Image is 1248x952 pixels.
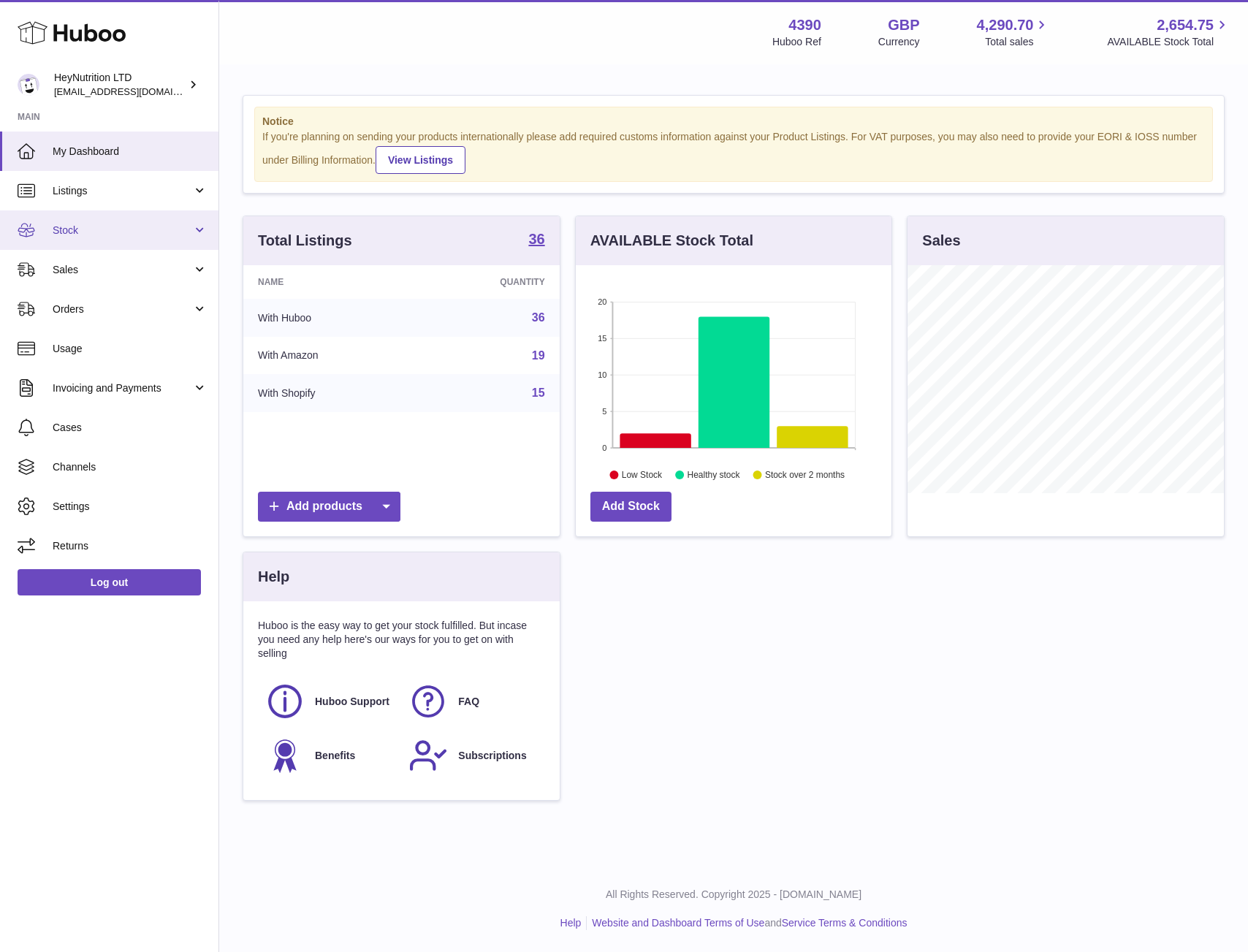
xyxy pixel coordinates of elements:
[243,265,416,299] th: Name
[18,74,39,96] img: info@heynutrition.com
[258,567,289,587] h3: Help
[458,749,526,763] span: Subscriptions
[602,407,606,416] text: 5
[782,917,908,929] a: Service Terms & Conditions
[878,35,920,49] div: Currency
[590,492,671,522] a: Add Stock
[922,231,960,251] h3: Sales
[1107,15,1230,49] a: 2,654.75 AVAILABLE Stock Total
[315,695,389,709] span: Huboo Support
[458,695,479,709] span: FAQ
[416,265,560,299] th: Quantity
[598,370,606,379] text: 10
[408,736,537,775] a: Subscriptions
[1107,35,1230,49] span: AVAILABLE Stock Total
[598,297,606,306] text: 20
[598,334,606,343] text: 15
[587,916,907,930] li: and
[315,749,355,763] span: Benefits
[532,311,545,324] a: 36
[528,232,544,246] strong: 36
[262,115,1205,129] strong: Notice
[54,85,215,97] span: [EMAIL_ADDRESS][DOMAIN_NAME]
[53,224,192,237] span: Stock
[592,917,764,929] a: Website and Dashboard Terms of Use
[258,231,352,251] h3: Total Listings
[528,232,544,249] a: 36
[53,421,208,435] span: Cases
[18,569,201,595] a: Log out
[772,35,821,49] div: Huboo Ref
[54,71,186,99] div: HeyNutrition LTD
[243,299,416,337] td: With Huboo
[243,374,416,412] td: With Shopify
[1157,15,1214,35] span: 2,654.75
[53,184,192,198] span: Listings
[231,888,1236,902] p: All Rights Reserved. Copyright 2025 - [DOMAIN_NAME]
[622,470,663,480] text: Low Stock
[258,619,545,660] p: Huboo is the easy way to get your stock fulfilled. But incase you need any help here's our ways f...
[560,917,582,929] a: Help
[53,381,192,395] span: Invoicing and Payments
[765,470,845,480] text: Stock over 2 months
[53,145,208,159] span: My Dashboard
[977,15,1051,49] a: 4,290.70 Total sales
[265,736,394,775] a: Benefits
[888,15,919,35] strong: GBP
[977,15,1034,35] span: 4,290.70
[602,443,606,452] text: 0
[532,349,545,362] a: 19
[590,231,753,251] h3: AVAILABLE Stock Total
[258,492,400,522] a: Add products
[53,302,192,316] span: Orders
[53,342,208,356] span: Usage
[408,682,537,721] a: FAQ
[243,337,416,375] td: With Amazon
[376,146,465,174] a: View Listings
[53,263,192,277] span: Sales
[532,386,545,399] a: 15
[262,130,1205,174] div: If you're planning on sending your products internationally please add required customs informati...
[53,539,208,553] span: Returns
[985,35,1050,49] span: Total sales
[788,15,821,35] strong: 4390
[265,682,394,721] a: Huboo Support
[687,470,740,480] text: Healthy stock
[53,500,208,514] span: Settings
[53,460,208,474] span: Channels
